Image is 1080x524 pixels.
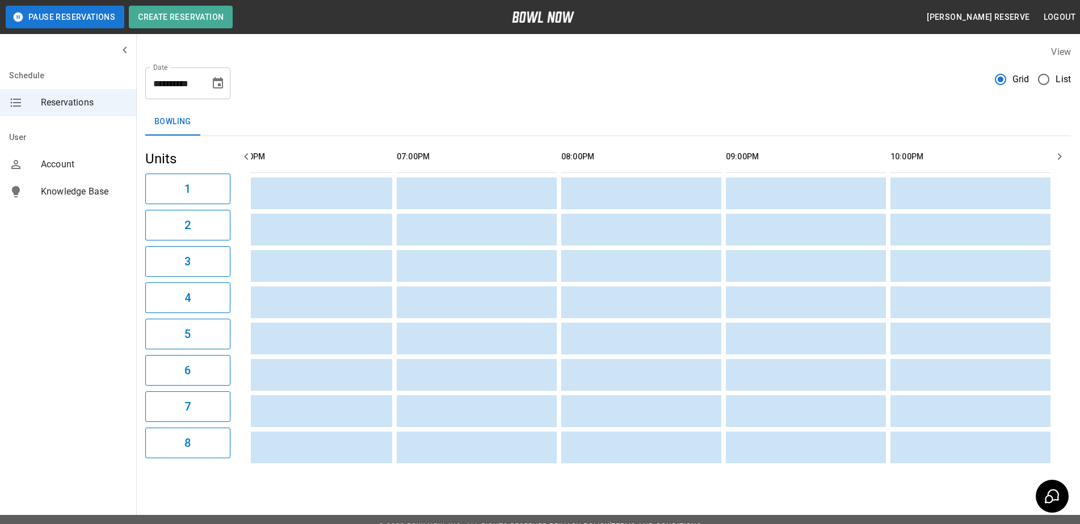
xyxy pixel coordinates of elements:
button: 7 [145,391,230,422]
span: Reservations [41,96,127,109]
h6: 5 [184,325,191,343]
span: Account [41,158,127,171]
button: 6 [145,355,230,386]
button: Pause Reservations [6,6,124,28]
button: 2 [145,210,230,240]
button: [PERSON_NAME] reserve [922,7,1034,28]
div: inventory tabs [145,108,1071,136]
label: View [1051,47,1071,57]
h6: 2 [184,216,191,234]
button: Choose date, selected date is Sep 22, 2025 [207,72,229,95]
button: 3 [145,246,230,277]
span: Grid [1012,73,1029,86]
button: Logout [1039,7,1080,28]
th: 10:00PM [890,141,1050,173]
h6: 3 [184,252,191,271]
span: Knowledge Base [41,185,127,198]
button: 1 [145,174,230,204]
span: List [1056,73,1071,86]
h5: Units [145,150,230,168]
h6: 4 [184,289,191,307]
h6: 6 [184,361,191,379]
th: 07:00PM [397,141,557,173]
img: logo [512,11,574,23]
h6: 8 [184,434,191,452]
h6: 7 [184,398,191,416]
th: 09:00PM [726,141,886,173]
button: Bowling [145,108,200,136]
button: 8 [145,428,230,458]
button: 4 [145,282,230,313]
h6: 1 [184,180,191,198]
th: 08:00PM [561,141,721,173]
button: 5 [145,319,230,349]
button: Create Reservation [129,6,233,28]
